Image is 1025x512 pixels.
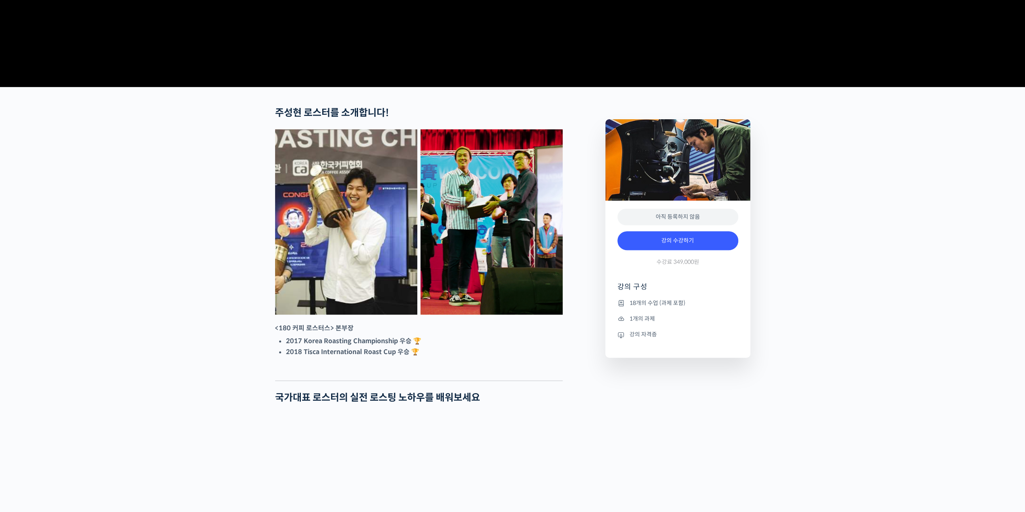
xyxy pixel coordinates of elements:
strong: 주성현 로스터를 소개합니다! [275,107,389,119]
a: 설정 [104,255,155,276]
li: 18개의 수업 (과제 포함) [617,298,738,308]
a: 강의 수강하기 [617,231,738,251]
h4: 강의 구성 [617,282,738,298]
a: 대화 [53,255,104,276]
span: 홈 [25,267,30,274]
span: 설정 [124,267,134,274]
strong: <180 커피 로스터스> 본부장 [275,324,354,332]
span: 대화 [74,268,83,274]
li: 강의 자격증 [617,330,738,340]
strong: 국가대표 로스터의 실전 로스팅 노하우를 배워보세요 [275,392,480,404]
strong: 2018 Tisca International Roast Cup 우승 🏆 [286,348,419,356]
div: 아직 등록하지 않음 [617,209,738,225]
span: 수강료 349,000원 [656,258,699,266]
strong: 2017 Korea Roasting Championship 우승 🏆 [286,337,421,345]
a: 홈 [2,255,53,276]
li: 1개의 과제 [617,314,738,323]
